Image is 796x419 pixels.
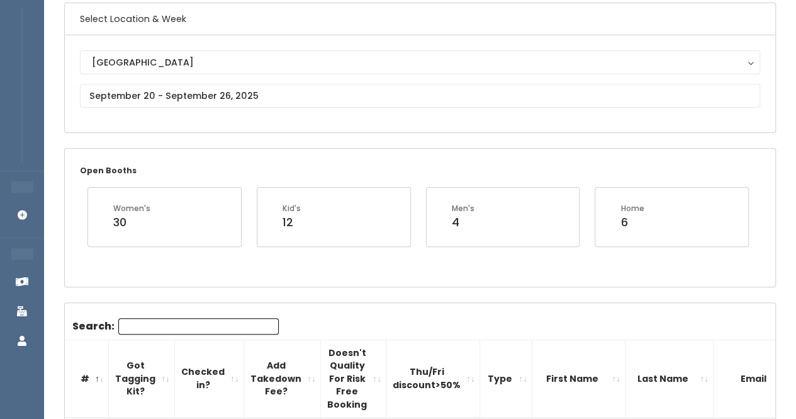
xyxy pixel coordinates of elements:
[321,340,386,418] th: Doesn't Quality For Risk Free Booking : activate to sort column ascending
[386,340,480,418] th: Thu/Fri discount&gt;50%: activate to sort column ascending
[113,214,150,231] div: 30
[244,340,321,418] th: Add Takedown Fee?: activate to sort column ascending
[625,340,714,418] th: Last Name: activate to sort column ascending
[175,340,244,418] th: Checked in?: activate to sort column ascending
[452,214,474,231] div: 4
[118,318,279,335] input: Search:
[452,203,474,214] div: Men's
[92,55,748,69] div: [GEOGRAPHIC_DATA]
[113,203,150,214] div: Women's
[283,203,301,214] div: Kid's
[109,340,175,418] th: Got Tagging Kit?: activate to sort column ascending
[620,214,644,231] div: 6
[283,214,301,231] div: 12
[65,3,775,35] h6: Select Location & Week
[480,340,532,418] th: Type: activate to sort column ascending
[620,203,644,214] div: Home
[80,165,137,176] small: Open Booths
[72,318,279,335] label: Search:
[80,50,760,74] button: [GEOGRAPHIC_DATA]
[80,84,760,108] input: September 20 - September 26, 2025
[532,340,625,418] th: First Name: activate to sort column ascending
[65,340,109,418] th: #: activate to sort column descending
